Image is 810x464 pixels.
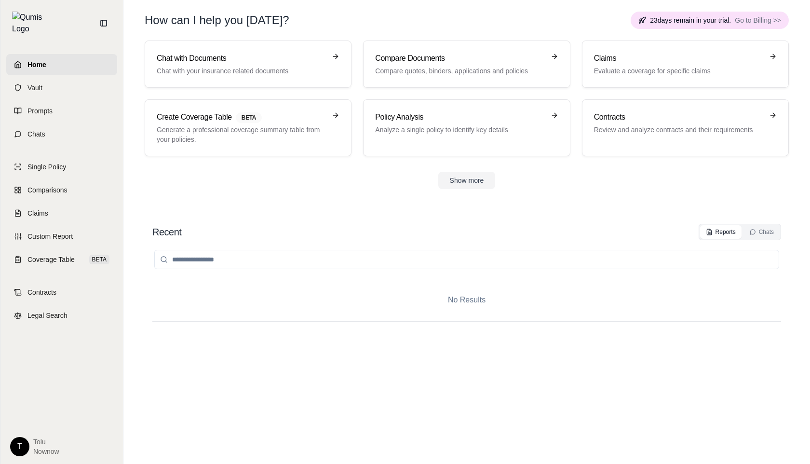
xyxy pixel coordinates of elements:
span: Vault [27,83,42,93]
span: Prompts [27,106,53,116]
span: Legal Search [27,311,67,320]
a: Chat with DocumentsChat with your insurance related documents [145,41,351,88]
a: Vault [6,77,117,98]
a: Chats [6,123,117,145]
span: Claims [27,208,48,218]
h1: How can I help you [DATE]? [145,13,289,28]
h3: Compare Documents [375,53,544,64]
span: Nownow [33,447,59,456]
a: ClaimsEvaluate a coverage for specific claims [582,41,789,88]
span: Custom Report [27,232,73,241]
p: Evaluate a coverage for specific claims [594,66,763,76]
h3: Contracts [594,111,763,123]
a: Custom Report [6,226,117,247]
a: Coverage TableBETA [6,249,117,270]
a: ContractsReview and analyze contracts and their requirements [582,99,789,156]
h3: Create Coverage Table [157,111,326,123]
span: Comparisons [27,185,67,195]
a: Legal Search [6,305,117,326]
span: BETA [236,112,262,123]
h3: Policy Analysis [375,111,544,123]
button: Reports [700,225,742,239]
a: Comparisons [6,179,117,201]
p: Analyze a single policy to identify key details [375,125,544,135]
a: Prompts [6,100,117,122]
p: Generate a professional coverage summary table from your policies. [157,125,326,144]
div: T [10,437,29,456]
a: Single Policy [6,156,117,177]
a: Create Coverage TableBETAGenerate a professional coverage summary table from your policies. [145,99,351,156]
span: tolu [33,437,59,447]
p: Review and analyze contracts and their requirements [594,125,763,135]
img: Qumis Logo [12,12,48,35]
span: BETA [89,255,109,264]
div: Reports [706,228,736,236]
span: Contracts [27,287,56,297]
div: No Results [152,279,781,321]
h2: Recent [152,225,181,239]
span: Coverage Table [27,255,75,264]
a: Contracts [6,282,117,303]
span: Go to Billing >> [735,15,781,25]
a: Home [6,54,117,75]
a: Claims [6,203,117,224]
h3: Chat with Documents [157,53,326,64]
span: 23 days remain in your trial. [650,15,731,25]
button: Collapse sidebar [96,15,111,31]
span: Home [27,60,46,69]
button: Chats [743,225,780,239]
span: Chats [27,129,45,139]
button: Show more [438,172,496,189]
div: Chats [749,228,774,236]
p: Compare quotes, binders, applications and policies [375,66,544,76]
p: Chat with your insurance related documents [157,66,326,76]
a: Compare DocumentsCompare quotes, binders, applications and policies [363,41,570,88]
span: Single Policy [27,162,66,172]
a: Policy AnalysisAnalyze a single policy to identify key details [363,99,570,156]
h3: Claims [594,53,763,64]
